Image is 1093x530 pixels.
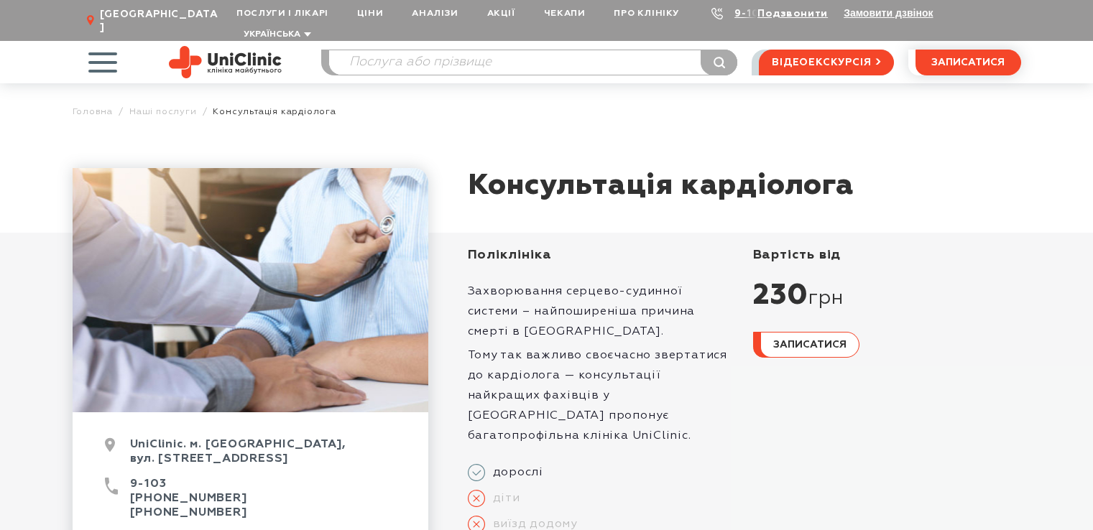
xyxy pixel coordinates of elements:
a: 9-103 [734,9,766,19]
input: Послуга або прізвище [329,50,737,75]
p: Тому так важливо своєчасно звертатися до кардіолога — консультації найкращих фахівців у [GEOGRAPH... [468,345,736,446]
span: записатися [773,340,847,350]
button: записатися [753,332,859,358]
button: Замовити дзвінок [844,7,933,19]
div: Поліклініка [468,247,736,264]
span: грн [808,287,843,311]
span: діти [485,491,520,506]
p: Захворювання серцево-судинної системи – найпоширеніша причина смерті в [GEOGRAPHIC_DATA]. [468,282,736,342]
a: Подзвонити [757,9,828,19]
span: вартість від [753,248,841,261]
a: Наші послуги [129,106,197,117]
button: Українська [240,29,311,40]
img: Uniclinic [169,46,282,78]
h1: Консультація кардіолога [468,168,854,204]
span: записатися [931,57,1005,68]
span: [GEOGRAPHIC_DATA] [100,8,222,34]
a: 9-103 [130,478,167,490]
a: відеоекскурсія [759,50,893,75]
div: 230 [753,278,1021,314]
a: [PHONE_NUMBER] [130,493,247,504]
span: відеоекскурсія [772,50,871,75]
span: дорослі [485,465,544,480]
a: [PHONE_NUMBER] [130,507,247,519]
a: Головна [73,106,114,117]
span: Консультація кардіолога [213,106,336,117]
button: записатися [916,50,1021,75]
span: Українська [244,30,300,39]
div: UniClinic. м. [GEOGRAPHIC_DATA], вул. [STREET_ADDRESS] [105,437,396,477]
